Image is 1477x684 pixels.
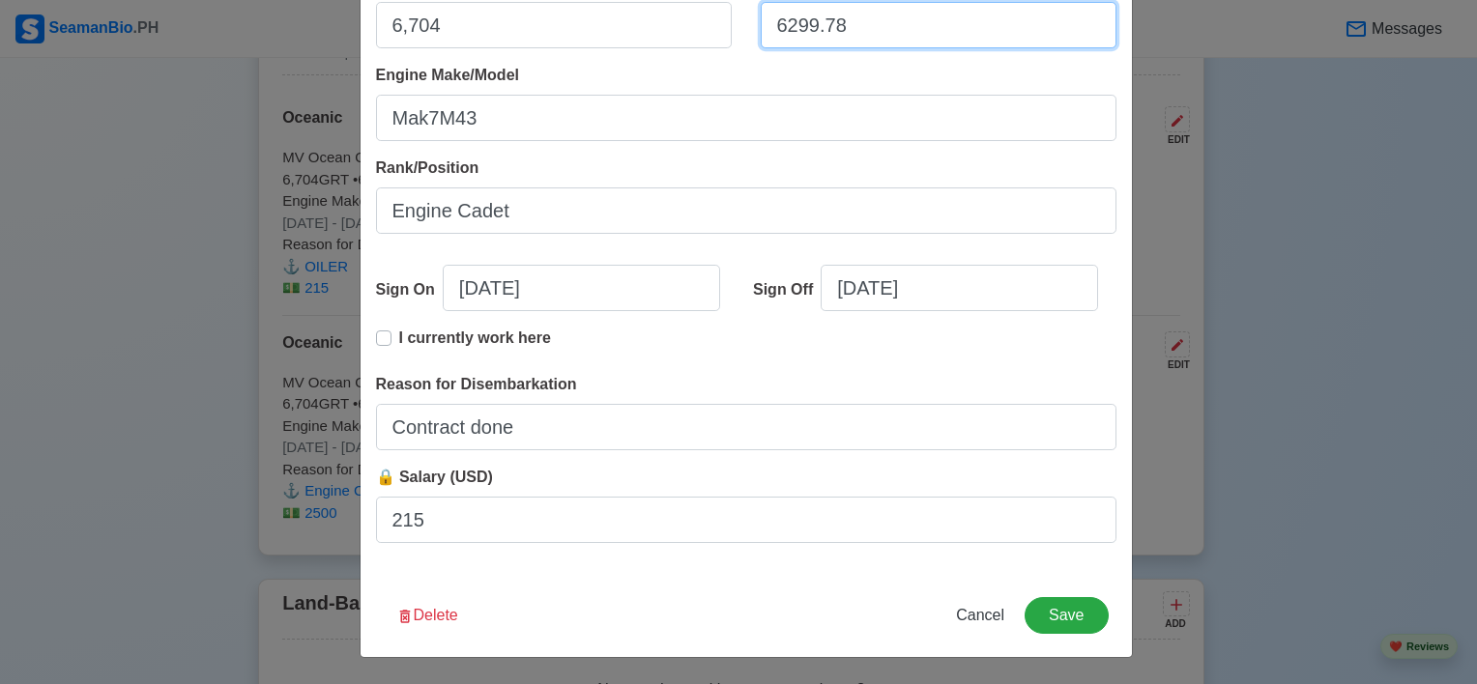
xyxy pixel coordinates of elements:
[376,159,479,176] span: Rank/Position
[384,597,471,634] button: Delete
[376,497,1116,543] input: ex. 2500
[956,607,1004,623] span: Cancel
[376,376,577,392] span: Reason for Disembarkation
[753,278,821,301] div: Sign Off
[376,67,519,83] span: Engine Make/Model
[399,327,551,350] p: I currently work here
[1025,597,1108,634] button: Save
[376,278,443,301] div: Sign On
[376,404,1116,450] input: Your reason for disembarkation...
[376,469,493,485] span: 🔒 Salary (USD)
[376,187,1116,234] input: Ex: Third Officer or 3/OFF
[943,597,1017,634] button: Cancel
[376,95,1116,141] input: Ex. Man B&W MC
[761,2,1116,48] input: 8000
[376,2,732,48] input: 33922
